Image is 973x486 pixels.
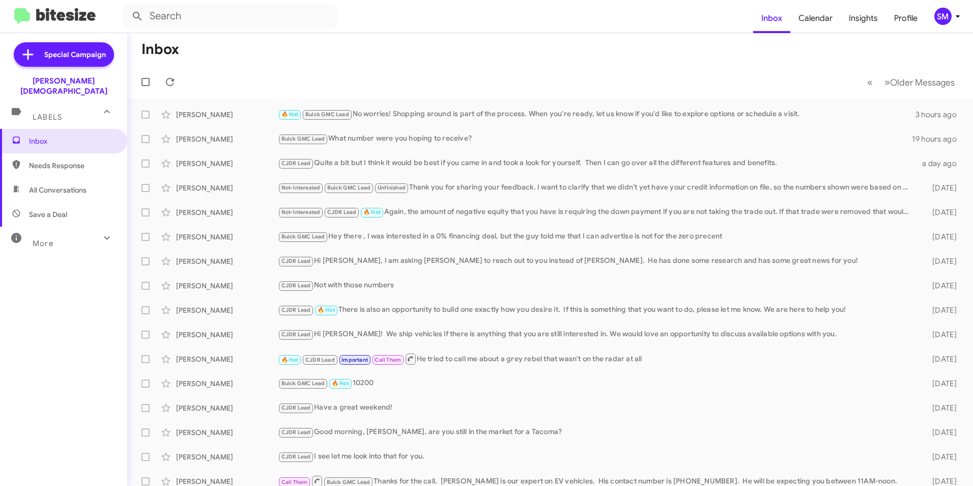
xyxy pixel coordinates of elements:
[378,184,406,191] span: Unfinished
[281,404,311,411] span: CJDR Lead
[753,4,790,33] a: Inbox
[278,109,915,120] div: No worries! Shopping around is part of the process. When you're ready, let us know if you'd like ...
[29,209,67,220] span: Save a Deal
[278,157,916,169] div: Quite a bit but I think it would be best if you came in and took a look for yourself. Then I can ...
[278,133,912,145] div: What number were you hoping to receive?
[916,427,965,438] div: [DATE]
[281,307,311,313] span: CJDR Lead
[176,427,278,438] div: [PERSON_NAME]
[176,305,278,315] div: [PERSON_NAME]
[841,4,886,33] a: Insights
[29,136,116,146] span: Inbox
[861,72,879,93] button: Previous
[281,453,311,460] span: CJDR Lead
[281,357,299,363] span: 🔥 Hot
[176,452,278,462] div: [PERSON_NAME]
[281,380,325,387] span: Buick GMC Lead
[14,42,114,67] a: Special Campaign
[916,330,965,340] div: [DATE]
[884,76,890,89] span: »
[281,136,325,142] span: Buick GMC Lead
[278,329,916,340] div: Hi [PERSON_NAME]! We ship vehicles if there is anything that you are still interested in. We woul...
[916,281,965,291] div: [DATE]
[327,479,370,485] span: Buick GMC Lead
[278,377,916,389] div: 10200
[915,110,965,120] div: 3 hours ago
[281,184,321,191] span: Not-Interested
[934,8,952,25] div: SM
[176,403,278,413] div: [PERSON_NAME]
[33,239,53,248] span: More
[281,258,311,264] span: CJDR Lead
[176,330,278,340] div: [PERSON_NAME]
[176,110,278,120] div: [PERSON_NAME]
[29,185,87,195] span: All Conversations
[278,304,916,316] div: There is also an opportunity to build one exactly how you desire it. If this is something that yo...
[281,111,299,118] span: 🔥 Hot
[867,76,873,89] span: «
[176,158,278,169] div: [PERSON_NAME]
[281,479,308,485] span: Call Them
[332,380,349,387] span: 🔥 Hot
[33,113,62,122] span: Labels
[305,111,349,118] span: Buick GMC Lead
[862,72,961,93] nav: Page navigation example
[916,452,965,462] div: [DATE]
[318,307,335,313] span: 🔥 Hot
[790,4,841,33] a: Calendar
[29,160,116,171] span: Needs Response
[916,379,965,389] div: [DATE]
[278,280,916,291] div: Not with those numbers
[890,77,955,88] span: Older Messages
[912,134,965,144] div: 19 hours ago
[916,305,965,315] div: [DATE]
[916,354,965,364] div: [DATE]
[305,357,335,363] span: CJDR Lead
[327,184,371,191] span: Buick GMC Lead
[363,209,381,215] span: 🔥 Hot
[281,160,311,167] span: CJDR Lead
[278,402,916,414] div: Have a great weekend!
[278,255,916,267] div: Hi [PERSON_NAME], I am asking [PERSON_NAME] to reach out to you instead of [PERSON_NAME]. He has ...
[281,282,311,289] span: CJDR Lead
[916,256,965,266] div: [DATE]
[176,134,278,144] div: [PERSON_NAME]
[44,49,106,60] span: Special Campaign
[281,209,321,215] span: Not-Interested
[176,232,278,242] div: [PERSON_NAME]
[176,281,278,291] div: [PERSON_NAME]
[878,72,961,93] button: Next
[916,183,965,193] div: [DATE]
[327,209,357,215] span: CJDR Lead
[176,379,278,389] div: [PERSON_NAME]
[278,206,916,218] div: Again, the amount of negative equity that you have is requiring the down payment if you are not t...
[278,353,916,365] div: He tried to call me about a grey rebel that wasn't on the radar at all
[341,357,368,363] span: Important
[916,207,965,218] div: [DATE]
[123,4,337,29] input: Search
[278,231,916,242] div: Hey there , I was interested in a 0% financing deal, but the guy told me that I can advertise is ...
[176,183,278,193] div: [PERSON_NAME]
[916,403,965,413] div: [DATE]
[141,41,179,58] h1: Inbox
[278,182,916,194] div: Thank you for sharing your feedback. I want to clarify that we didn’t yet have your credit inform...
[281,233,325,240] span: Buick GMC Lead
[278,451,916,463] div: I see let me look into that for you.
[176,207,278,218] div: [PERSON_NAME]
[926,8,962,25] button: SM
[886,4,926,33] a: Profile
[281,331,311,338] span: CJDR Lead
[176,354,278,364] div: [PERSON_NAME]
[176,256,278,266] div: [PERSON_NAME]
[281,429,311,436] span: CJDR Lead
[375,357,401,363] span: Call Them
[916,232,965,242] div: [DATE]
[916,158,965,169] div: a day ago
[278,426,916,438] div: Good morning, [PERSON_NAME], are you still in the market for a Tacoma?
